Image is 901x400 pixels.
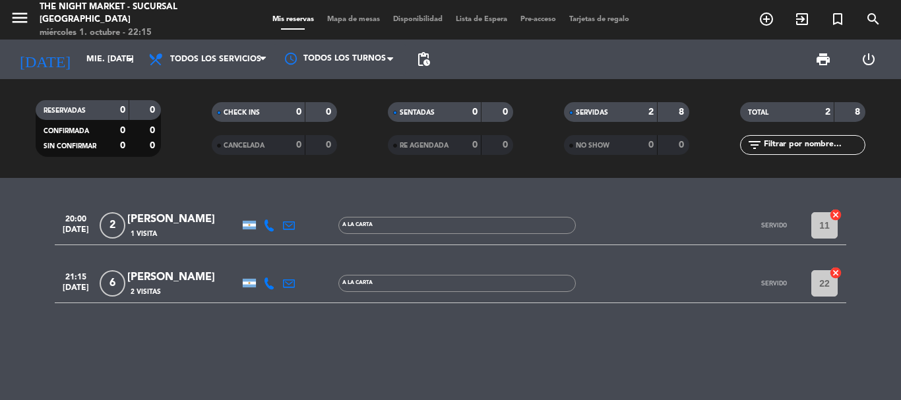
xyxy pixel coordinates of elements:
strong: 0 [120,105,125,115]
span: 20:00 [59,210,92,225]
div: LOG OUT [846,40,891,79]
strong: 0 [648,140,654,150]
strong: 2 [825,107,830,117]
span: RE AGENDADA [400,142,449,149]
i: filter_list [747,137,762,153]
input: Filtrar por nombre... [762,138,865,152]
i: cancel [829,208,842,221]
i: search [865,11,881,27]
span: RESERVADAS [44,107,86,114]
strong: 0 [503,140,511,150]
span: SENTADAS [400,109,435,116]
strong: 0 [326,140,334,150]
span: 21:15 [59,268,92,283]
button: SERVIDO [741,212,807,239]
div: [PERSON_NAME] [127,211,239,228]
strong: 8 [855,107,863,117]
strong: 0 [296,140,301,150]
strong: 0 [296,107,301,117]
span: Pre-acceso [514,16,563,23]
i: [DATE] [10,45,80,74]
span: SERVIDAS [576,109,608,116]
span: NO SHOW [576,142,609,149]
span: CHECK INS [224,109,260,116]
span: 2 [100,212,125,239]
span: SERVIDO [761,221,787,229]
span: TOTAL [748,109,768,116]
i: power_settings_new [861,51,877,67]
span: 1 Visita [131,229,157,239]
span: [DATE] [59,283,92,299]
strong: 2 [648,107,654,117]
span: A LA CARTA [342,280,373,285]
strong: 0 [150,126,158,135]
span: Mapa de mesas [321,16,387,23]
span: 6 [100,270,125,297]
span: pending_actions [416,51,431,67]
span: Todos los servicios [170,55,261,64]
span: print [815,51,831,67]
div: miércoles 1. octubre - 22:15 [40,26,216,40]
span: A LA CARTA [342,222,373,227]
strong: 0 [150,105,158,115]
div: The Night Market - Sucursal [GEOGRAPHIC_DATA] [40,1,216,26]
span: CONFIRMADA [44,128,89,134]
strong: 0 [150,141,158,150]
i: cancel [829,266,842,279]
i: arrow_drop_down [123,51,139,67]
strong: 0 [503,107,511,117]
button: menu [10,8,30,32]
i: turned_in_not [830,11,846,27]
span: [DATE] [59,225,92,241]
strong: 0 [326,107,334,117]
strong: 0 [472,140,478,150]
div: [PERSON_NAME] [127,269,239,286]
strong: 0 [120,126,125,135]
i: menu [10,8,30,28]
span: 2 Visitas [131,287,161,297]
button: SERVIDO [741,270,807,297]
span: SERVIDO [761,279,787,287]
strong: 0 [679,140,687,150]
strong: 0 [472,107,478,117]
strong: 8 [679,107,687,117]
span: Mis reservas [266,16,321,23]
span: SIN CONFIRMAR [44,143,96,150]
strong: 0 [120,141,125,150]
span: Disponibilidad [387,16,449,23]
span: Tarjetas de regalo [563,16,636,23]
i: add_circle_outline [759,11,774,27]
i: exit_to_app [794,11,810,27]
span: Lista de Espera [449,16,514,23]
span: CANCELADA [224,142,264,149]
